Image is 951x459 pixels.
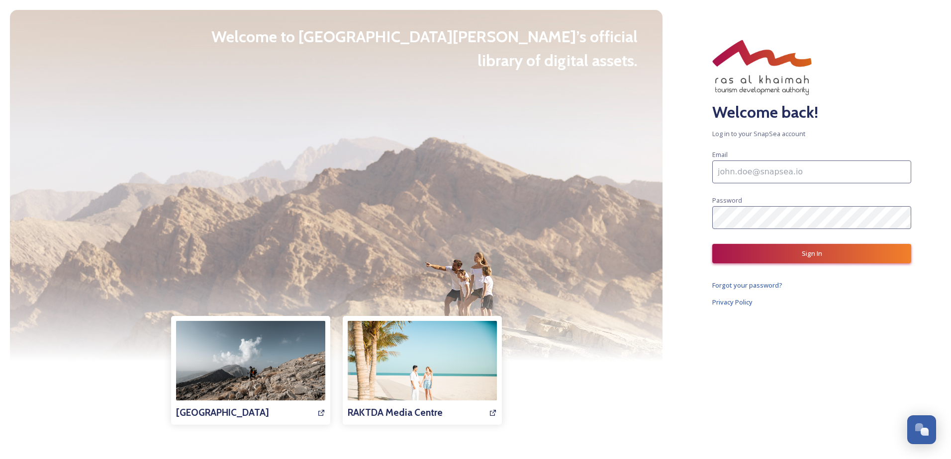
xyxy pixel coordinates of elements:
a: Privacy Policy [712,296,911,308]
h2: Welcome back! [712,100,911,124]
img: DP%20-%20Couple%20-%209.jpg [348,321,497,420]
a: Forgot your password? [712,279,911,291]
a: RAKTDA Media Centre [348,321,497,420]
img: 4A12772D-B6F2-4164-A582A31F39726F87.jpg [176,321,325,420]
span: Forgot your password? [712,281,782,290]
a: [GEOGRAPHIC_DATA] [176,321,325,420]
span: Password [712,196,742,205]
img: RAKTDA_ENG_NEW%20STACKED%20LOGO_RGB.png [712,40,812,95]
span: Email [712,150,728,159]
input: john.doe@snapsea.io [712,160,911,183]
h3: [GEOGRAPHIC_DATA] [176,405,269,420]
button: Open Chat [907,415,936,444]
h3: RAKTDA Media Centre [348,405,443,420]
span: Log in to your SnapSea account [712,129,911,139]
button: Sign In [712,244,911,263]
span: Privacy Policy [712,298,753,306]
